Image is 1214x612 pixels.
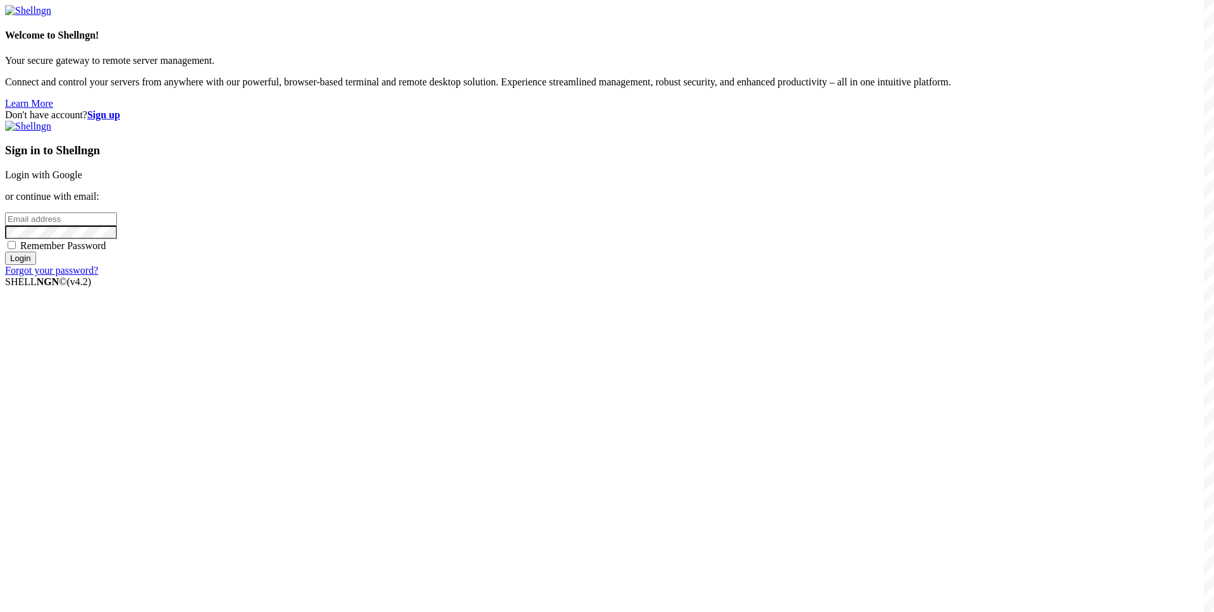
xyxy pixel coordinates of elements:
a: Learn More [5,98,53,109]
img: Shellngn [5,5,51,16]
p: Your secure gateway to remote server management. [5,55,1209,66]
input: Login [5,252,36,265]
img: Shellngn [5,121,51,132]
a: Sign up [87,109,120,120]
p: or continue with email: [5,191,1209,202]
b: NGN [37,276,59,287]
span: 4.2.0 [67,276,92,287]
h4: Welcome to Shellngn! [5,30,1209,41]
p: Connect and control your servers from anywhere with our powerful, browser-based terminal and remo... [5,76,1209,88]
span: SHELL © [5,276,91,287]
input: Remember Password [8,241,16,249]
a: Forgot your password? [5,265,98,276]
input: Email address [5,212,117,226]
div: Don't have account? [5,109,1209,121]
span: Remember Password [20,240,106,251]
h3: Sign in to Shellngn [5,144,1209,157]
a: Login with Google [5,169,82,180]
